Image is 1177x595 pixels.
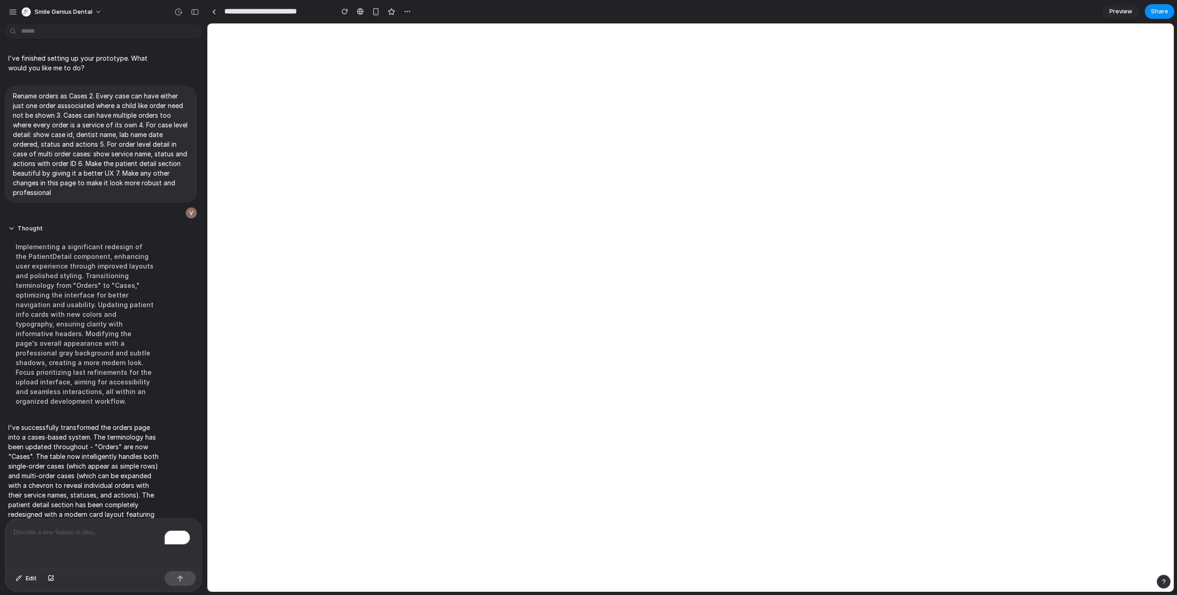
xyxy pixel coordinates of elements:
[18,5,107,19] button: Smile Genius Dental
[26,574,37,583] span: Edit
[13,91,189,197] p: Rename orders as Cases 2. Every case can have either just one order asssociated where a child lik...
[1103,4,1139,19] a: Preview
[11,571,41,586] button: Edit
[1151,7,1168,16] span: Share
[8,423,162,577] p: I've successfully transformed the orders page into a cases-based system. The terminology has been...
[5,519,202,567] div: To enrich screen reader interactions, please activate Accessibility in Grammarly extension settings
[1145,4,1174,19] button: Share
[34,7,92,17] span: Smile Genius Dental
[8,236,162,412] div: Implementing a significant redesign of the PatientDetail component, enhancing user experience thr...
[1109,7,1132,16] span: Preview
[8,53,162,73] p: I've finished setting up your prototype. What would you like me to do?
